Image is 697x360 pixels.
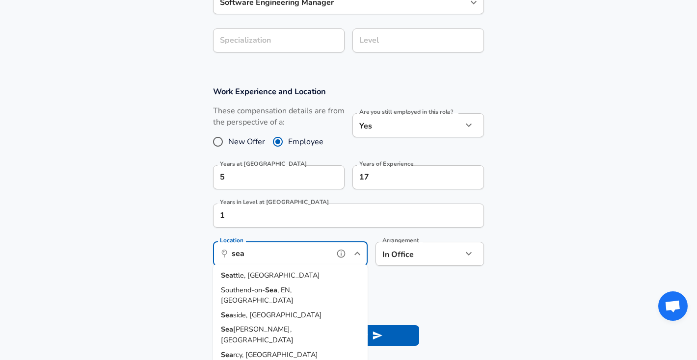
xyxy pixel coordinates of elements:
span: side, [GEOGRAPHIC_DATA] [233,309,322,319]
div: In Office [375,242,448,266]
div: Yes [352,113,462,137]
strong: Sea [221,270,233,280]
span: ttle, [GEOGRAPHIC_DATA] [233,270,320,280]
strong: Sea [221,349,233,359]
label: Arrangement [382,237,419,243]
input: 1 [213,204,462,228]
span: rcy, [GEOGRAPHIC_DATA] [233,349,318,359]
span: Employee [288,136,323,148]
label: Years of Experience [359,161,413,167]
input: L3 [357,33,480,48]
span: New Offer [228,136,265,148]
input: Specialization [213,28,345,52]
div: Open chat [658,291,688,321]
label: Years in Level at [GEOGRAPHIC_DATA] [220,199,329,205]
label: Location [220,237,243,243]
h3: Work Experience and Location [213,86,484,97]
label: Are you still employed in this role? [359,109,453,115]
span: Southend-on- [221,284,265,294]
strong: Sea [221,324,233,334]
strong: Sea [265,284,277,294]
button: help [334,246,348,261]
span: , EN, [GEOGRAPHIC_DATA] [221,284,294,305]
input: 0 [213,165,323,189]
label: Years at [GEOGRAPHIC_DATA] [220,161,307,167]
label: These compensation details are from the perspective of a: [213,105,345,128]
input: 7 [352,165,462,189]
strong: Sea [221,309,233,319]
button: Close [350,247,364,260]
span: [PERSON_NAME], [GEOGRAPHIC_DATA] [221,324,294,345]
